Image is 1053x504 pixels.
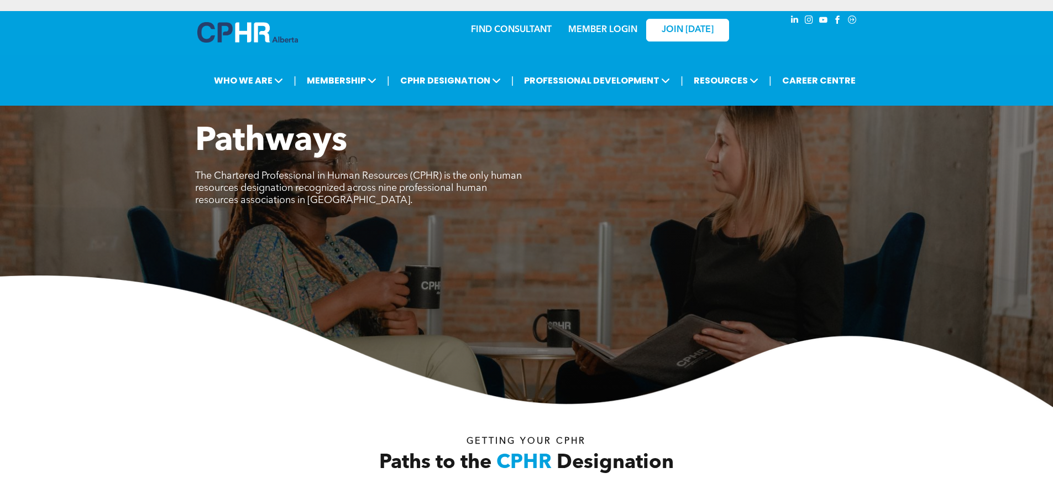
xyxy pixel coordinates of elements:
[195,171,522,205] span: The Chartered Professional in Human Resources (CPHR) is the only human resources designation reco...
[195,125,347,158] span: Pathways
[294,69,296,92] li: |
[521,70,673,91] span: PROFESSIONAL DEVELOPMENT
[511,69,514,92] li: |
[471,25,552,34] a: FIND CONSULTANT
[557,453,674,473] span: Designation
[846,14,858,29] a: Social network
[467,437,586,446] span: Getting your Cphr
[303,70,380,91] span: MEMBERSHIP
[387,69,390,92] li: |
[832,14,844,29] a: facebook
[818,14,830,29] a: youtube
[680,69,683,92] li: |
[789,14,801,29] a: linkedin
[197,22,298,43] img: A blue and white logo for cp alberta
[769,69,772,92] li: |
[662,25,714,35] span: JOIN [DATE]
[779,70,859,91] a: CAREER CENTRE
[568,25,637,34] a: MEMBER LOGIN
[690,70,762,91] span: RESOURCES
[397,70,504,91] span: CPHR DESIGNATION
[379,453,491,473] span: Paths to the
[211,70,286,91] span: WHO WE ARE
[803,14,815,29] a: instagram
[646,19,729,41] a: JOIN [DATE]
[496,453,552,473] span: CPHR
